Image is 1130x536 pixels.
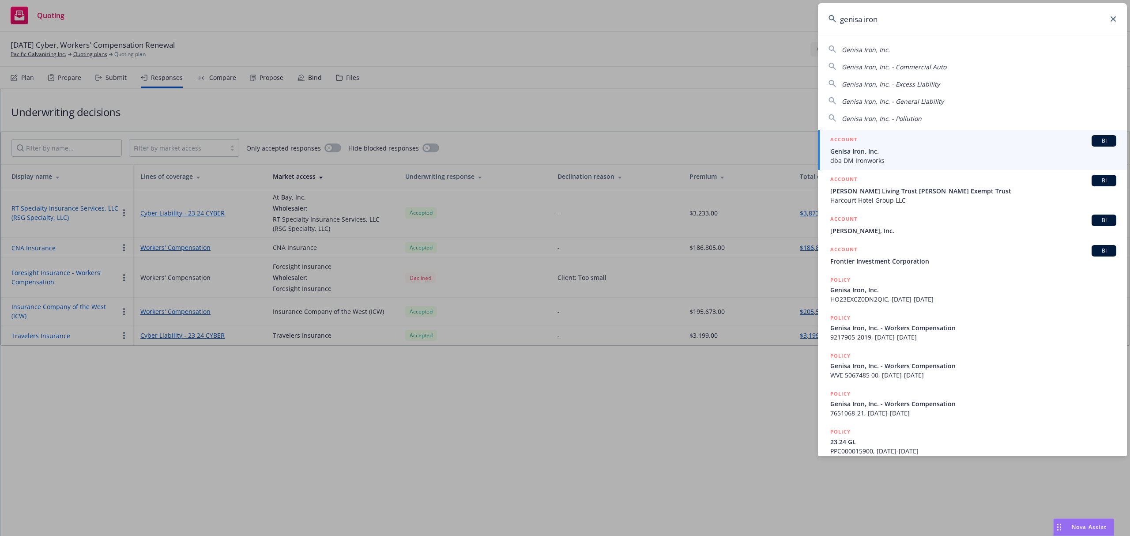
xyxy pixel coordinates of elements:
[830,427,851,436] h5: POLICY
[818,385,1127,423] a: POLICYGenisa Iron, Inc. - Workers Compensation7651068-21, [DATE]-[DATE]
[1072,523,1107,531] span: Nova Assist
[1095,247,1113,255] span: BI
[830,156,1116,165] span: dba DM Ironworks
[830,215,857,225] h5: ACCOUNT
[842,63,946,71] span: Genisa Iron, Inc. - Commercial Auto
[818,170,1127,210] a: ACCOUNTBI[PERSON_NAME] Living Trust [PERSON_NAME] Exempt TrustHarcourt Hotel Group LLC
[830,332,1116,342] span: 9217905-2019, [DATE]-[DATE]
[818,347,1127,385] a: POLICYGenisa Iron, Inc. - Workers CompensationWVE 5067485 00, [DATE]-[DATE]
[842,45,890,54] span: Genisa Iron, Inc.
[830,285,1116,294] span: Genisa Iron, Inc.
[830,351,851,360] h5: POLICY
[1095,216,1113,224] span: BI
[830,294,1116,304] span: HO23EXCZ0DN2QIC, [DATE]-[DATE]
[842,114,922,123] span: Genisa Iron, Inc. - Pollution
[830,437,1116,446] span: 23 24 GL
[818,309,1127,347] a: POLICYGenisa Iron, Inc. - Workers Compensation9217905-2019, [DATE]-[DATE]
[1095,177,1113,185] span: BI
[818,210,1127,240] a: ACCOUNTBI[PERSON_NAME], Inc.
[1095,137,1113,145] span: BI
[830,257,1116,266] span: Frontier Investment Corporation
[1054,519,1065,536] div: Drag to move
[830,226,1116,235] span: [PERSON_NAME], Inc.
[830,313,851,322] h5: POLICY
[830,446,1116,456] span: PPC000015900, [DATE]-[DATE]
[830,276,851,284] h5: POLICY
[830,399,1116,408] span: Genisa Iron, Inc. - Workers Compensation
[830,147,1116,156] span: Genisa Iron, Inc.
[842,97,944,106] span: Genisa Iron, Inc. - General Liability
[1053,518,1114,536] button: Nova Assist
[842,80,940,88] span: Genisa Iron, Inc. - Excess Liability
[830,186,1116,196] span: [PERSON_NAME] Living Trust [PERSON_NAME] Exempt Trust
[830,361,1116,370] span: Genisa Iron, Inc. - Workers Compensation
[830,323,1116,332] span: Genisa Iron, Inc. - Workers Compensation
[818,423,1127,461] a: POLICY23 24 GLPPC000015900, [DATE]-[DATE]
[830,196,1116,205] span: Harcourt Hotel Group LLC
[818,240,1127,271] a: ACCOUNTBIFrontier Investment Corporation
[818,3,1127,35] input: Search...
[830,408,1116,418] span: 7651068-21, [DATE]-[DATE]
[830,245,857,256] h5: ACCOUNT
[818,271,1127,309] a: POLICYGenisa Iron, Inc.HO23EXCZ0DN2QIC, [DATE]-[DATE]
[818,130,1127,170] a: ACCOUNTBIGenisa Iron, Inc.dba DM Ironworks
[830,370,1116,380] span: WVE 5067485 00, [DATE]-[DATE]
[830,389,851,398] h5: POLICY
[830,175,857,185] h5: ACCOUNT
[830,135,857,146] h5: ACCOUNT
